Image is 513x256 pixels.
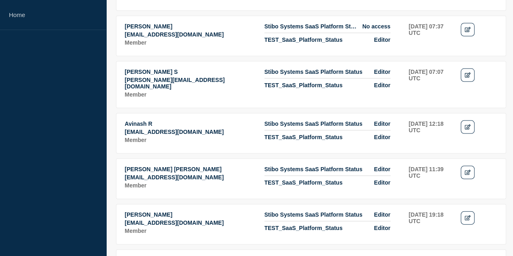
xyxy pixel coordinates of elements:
[408,120,452,145] td: Last sign-in: 2025-08-21 12:18 UTC
[264,222,391,231] li: Access to Hub TEST_SaaS_Platform_Status with role Editor
[374,225,390,231] span: Editor
[125,219,255,226] p: Email: suhi@stibosystems.com
[125,23,172,30] span: [PERSON_NAME]
[374,82,390,88] span: Editor
[264,131,391,140] li: Access to Hub TEST_SaaS_Platform_Status with role Editor
[374,37,390,43] span: Editor
[264,166,363,172] span: Stibo Systems SaaS Platform Status
[264,23,391,33] li: Access to Hub Stibo Systems SaaS Platform Status with role No access
[460,211,498,236] td: Actions: Edit
[125,211,172,218] span: [PERSON_NAME]
[374,134,390,140] span: Editor
[264,69,391,79] li: Access to Hub Stibo Systems SaaS Platform Status with role Editor
[125,91,255,98] p: Role: Member
[461,69,475,82] a: Edit
[264,211,363,218] span: Stibo Systems SaaS Platform Status
[460,166,498,191] td: Actions: Edit
[408,211,452,236] td: Last sign-in: 2023-07-26 19:18 UTC
[125,228,255,234] p: Role: Member
[374,69,390,75] span: Editor
[408,23,452,48] td: Last sign-in: 2025-08-14 07:37 UTC
[125,182,255,189] p: Role: Member
[264,120,363,127] span: Stibo Systems SaaS Platform Status
[125,120,255,127] p: Name: Avinash R
[264,79,391,88] li: Access to Hub TEST_SaaS_Platform_Status with role Editor
[461,120,475,134] a: Edit
[460,68,498,100] td: Actions: Edit
[125,77,255,90] p: Email: bhan@stibosystems.com
[374,179,390,186] span: Editor
[460,23,498,48] td: Actions: Edit
[125,166,222,172] span: [PERSON_NAME] [PERSON_NAME]
[461,211,475,225] a: Edit
[125,31,255,38] p: Email: sudk@stibosystems.com
[125,137,255,143] p: Role: Member
[264,179,343,186] span: TEST_SaaS_Platform_Status
[264,69,363,75] span: Stibo Systems SaaS Platform Status
[264,33,391,43] li: Access to Hub TEST_SaaS_Platform_Status with role Editor
[125,120,152,127] span: Avinash R
[408,166,452,191] td: Last sign-in: 2025-05-11 11:39 UTC
[125,211,255,218] p: Name: Suman Hiroji
[125,69,178,75] span: [PERSON_NAME] S
[264,134,343,140] span: TEST_SaaS_Platform_Status
[264,82,343,88] span: TEST_SaaS_Platform_Status
[125,166,255,172] p: Name: Shashank H B
[461,166,475,179] a: Edit
[461,23,475,37] a: Edit
[374,120,390,127] span: Editor
[125,129,255,135] p: Email: avir@stibosystems.com
[125,39,255,46] p: Role: Member
[408,68,452,100] td: Last sign-in: 2024-06-25 07:07 UTC
[264,225,343,231] span: TEST_SaaS_Platform_Status
[125,23,255,30] p: Name: Sudhanshu Kamble
[264,23,358,30] span: Stibo Systems SaaS Platform Status
[264,37,343,43] span: TEST_SaaS_Platform_Status
[264,166,391,176] li: Access to Hub Stibo Systems SaaS Platform Status with role Editor
[362,23,390,30] span: No access
[125,174,255,181] p: Email: shhb@stibosystems.com
[264,211,391,222] li: Access to Hub Stibo Systems SaaS Platform Status with role Editor
[264,120,391,131] li: Access to Hub Stibo Systems SaaS Platform Status with role Editor
[374,166,390,172] span: Editor
[264,176,391,186] li: Access to Hub TEST_SaaS_Platform_Status with role Editor
[460,120,498,145] td: Actions: Edit
[374,211,390,218] span: Editor
[125,69,255,75] p: Name: Bhanuteja S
